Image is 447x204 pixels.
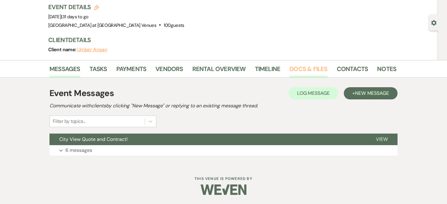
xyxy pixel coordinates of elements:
[49,145,398,156] button: 6 messages
[62,14,89,20] span: 31 days to go
[89,64,107,77] a: Tasks
[48,46,77,53] span: Client name:
[366,134,398,145] button: View
[116,64,147,77] a: Payments
[376,136,388,142] span: View
[61,14,88,20] span: |
[337,64,368,77] a: Contacts
[289,64,327,77] a: Docs & Files
[289,87,338,99] button: Log Message
[49,102,398,109] h2: Communicate with clients by clicking "New Message" or replying to an existing message thread.
[48,22,156,28] span: [GEOGRAPHIC_DATA] at [GEOGRAPHIC_DATA] Venues
[355,90,389,96] span: New Message
[297,90,330,96] span: Log Message
[431,20,437,25] button: Open lead details
[192,64,246,77] a: Rental Overview
[164,22,184,28] span: 100 guests
[48,36,390,44] h3: Client Details
[53,118,85,125] div: Filter by topics...
[155,64,183,77] a: Vendors
[49,134,366,145] button: City View Quote and Contract!
[65,146,92,154] p: 6 messages
[377,64,396,77] a: Notes
[77,47,107,52] button: Umber Ansari
[344,87,398,99] button: +New Message
[255,64,281,77] a: Timeline
[201,179,246,200] img: Weven Logo
[59,136,128,142] span: City View Quote and Contract!
[48,14,88,20] span: [DATE]
[49,87,114,100] h1: Event Messages
[48,3,184,11] h3: Event Details
[49,64,80,77] a: Messages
